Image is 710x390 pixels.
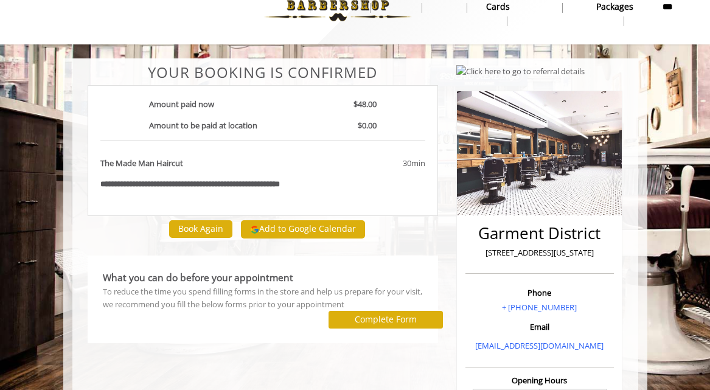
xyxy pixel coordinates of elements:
a: [EMAIL_ADDRESS][DOMAIN_NAME] [475,340,604,351]
div: To reduce the time you spend filling forms in the store and help us prepare for your visit, we re... [103,285,423,311]
b: The Made Man Haircut [100,157,183,170]
h3: Email [468,322,611,331]
label: Complete Form [355,315,417,324]
button: Book Again [169,220,232,238]
b: What you can do before your appointment [103,271,293,284]
b: Amount to be paid at location [149,120,257,131]
a: + [PHONE_NUMBER] [502,302,577,313]
b: $0.00 [358,120,377,131]
center: Your Booking is confirmed [88,64,439,80]
h3: Phone [468,288,611,297]
h2: Garment District [468,225,611,242]
b: Amount paid now [149,99,214,110]
div: 30min [329,157,425,170]
img: Click here to go to referral details [456,65,585,78]
h3: Opening Hours [465,376,614,385]
button: Complete Form [329,311,443,329]
button: Add to Google Calendar [241,220,365,239]
b: $48.00 [353,99,377,110]
p: [STREET_ADDRESS][US_STATE] [468,246,611,259]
